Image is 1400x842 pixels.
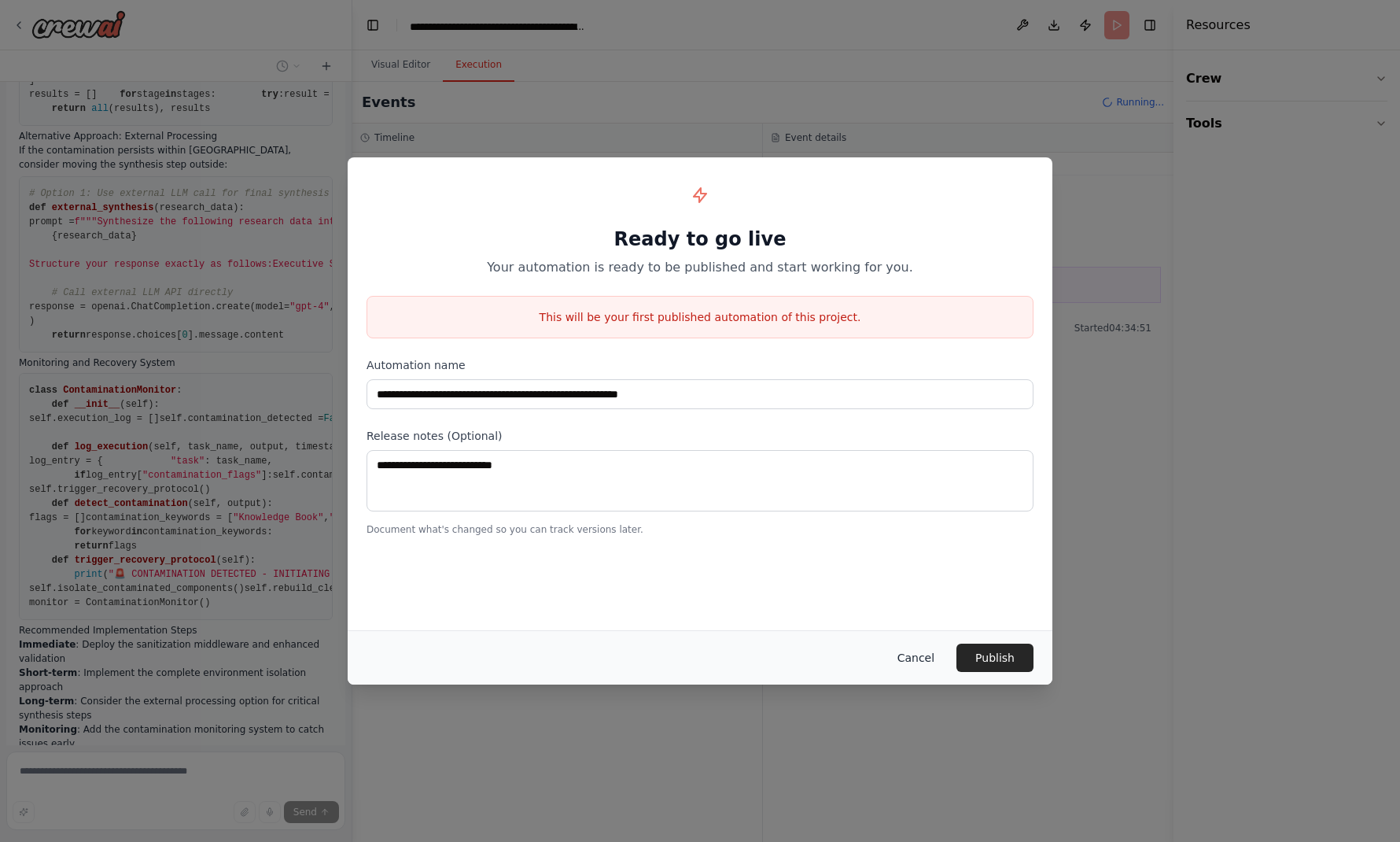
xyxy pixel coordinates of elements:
p: Your automation is ready to be published and start working for you. [367,258,1033,277]
button: Publish [956,644,1033,672]
label: Automation name [367,357,1033,373]
label: Release notes (Optional) [367,428,1033,444]
button: Cancel [885,644,947,672]
p: Document what's changed so you can track versions later. [367,523,1033,536]
p: This will be your first published automation of this project. [367,309,1033,325]
h1: Ready to go live [367,227,1033,252]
